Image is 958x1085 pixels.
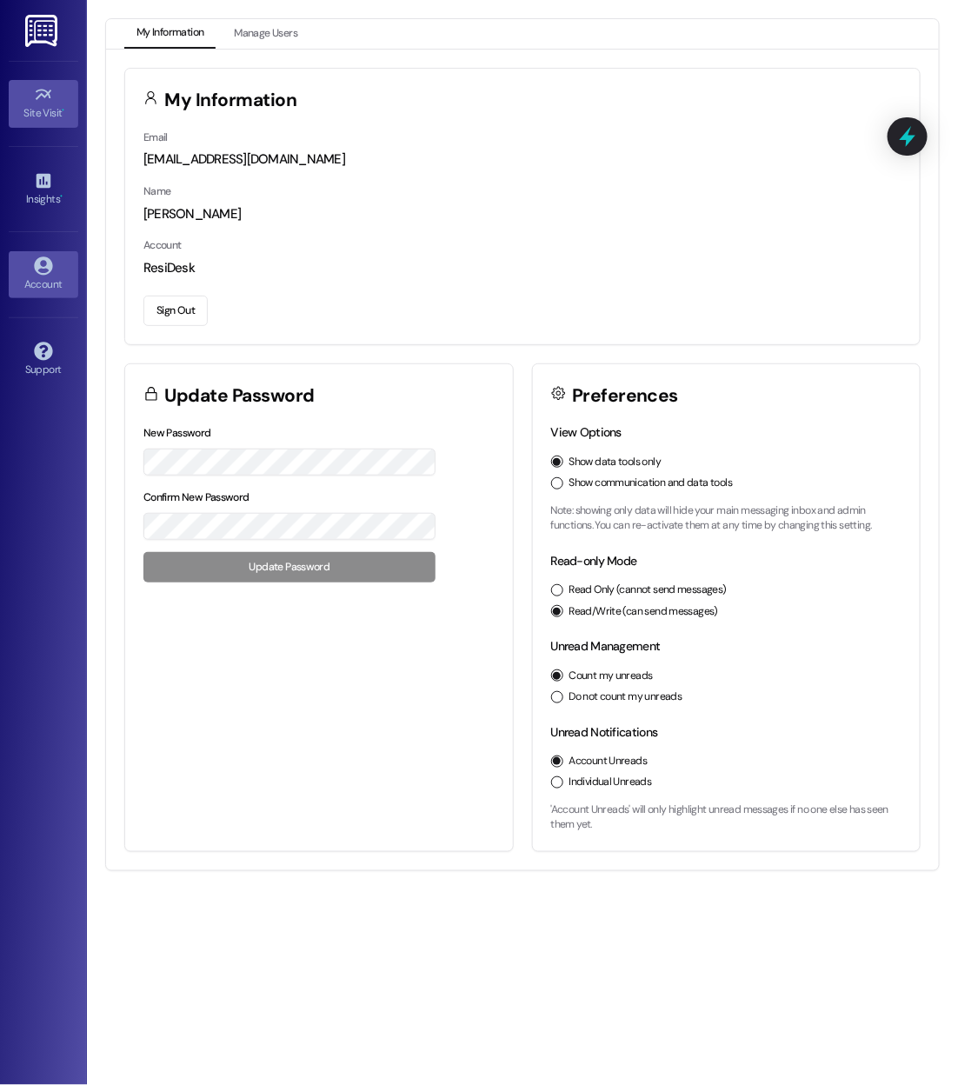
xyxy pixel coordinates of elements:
[143,130,168,144] label: Email
[569,604,719,620] label: Read/Write (can send messages)
[63,104,65,116] span: •
[9,336,78,383] a: Support
[551,503,902,534] p: Note: showing only data will hide your main messaging inbox and admin functions. You can re-activ...
[551,724,658,740] label: Unread Notifications
[143,490,249,504] label: Confirm New Password
[165,387,315,405] h3: Update Password
[569,669,653,684] label: Count my unreads
[143,259,901,277] div: ResiDesk
[165,91,297,110] h3: My Information
[60,190,63,203] span: •
[9,80,78,127] a: Site Visit •
[572,387,678,405] h3: Preferences
[569,689,682,705] label: Do not count my unreads
[143,296,208,326] button: Sign Out
[143,150,901,169] div: [EMAIL_ADDRESS][DOMAIN_NAME]
[569,476,733,491] label: Show communication and data tools
[143,184,171,198] label: Name
[9,251,78,298] a: Account
[25,15,61,47] img: ResiDesk Logo
[569,775,652,790] label: Individual Unreads
[222,19,309,49] button: Manage Users
[551,553,637,569] label: Read-only Mode
[569,455,662,470] label: Show data tools only
[551,424,622,440] label: View Options
[569,582,727,598] label: Read Only (cannot send messages)
[143,205,901,223] div: [PERSON_NAME]
[143,426,211,440] label: New Password
[551,638,661,654] label: Unread Management
[9,166,78,213] a: Insights •
[569,754,648,769] label: Account Unreads
[143,238,182,252] label: Account
[124,19,216,49] button: My Information
[551,802,902,833] p: 'Account Unreads' will only highlight unread messages if no one else has seen them yet.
